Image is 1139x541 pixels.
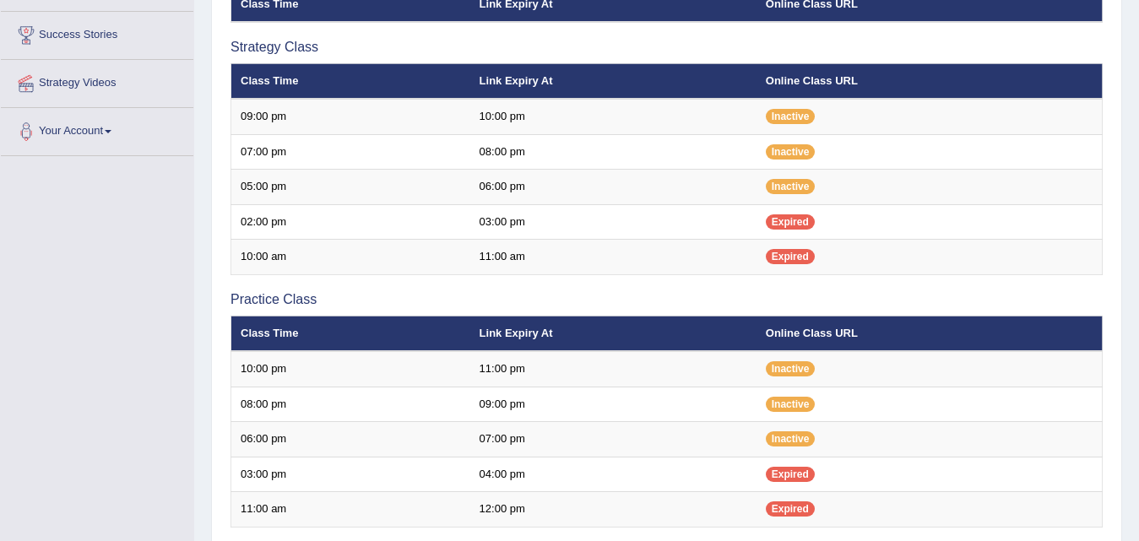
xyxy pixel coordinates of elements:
[470,457,757,492] td: 04:00 pm
[470,204,757,240] td: 03:00 pm
[231,457,470,492] td: 03:00 pm
[231,422,470,457] td: 06:00 pm
[470,387,757,422] td: 09:00 pm
[766,501,815,517] span: Expired
[470,351,757,387] td: 11:00 pm
[470,63,757,99] th: Link Expiry At
[231,99,470,134] td: 09:00 pm
[757,63,1103,99] th: Online Class URL
[766,249,815,264] span: Expired
[470,134,757,170] td: 08:00 pm
[1,12,193,54] a: Success Stories
[470,422,757,457] td: 07:00 pm
[766,214,815,230] span: Expired
[470,240,757,275] td: 11:00 am
[766,467,815,482] span: Expired
[766,109,816,124] span: Inactive
[1,108,193,150] a: Your Account
[231,170,470,205] td: 05:00 pm
[766,397,816,412] span: Inactive
[231,316,470,351] th: Class Time
[766,179,816,194] span: Inactive
[231,204,470,240] td: 02:00 pm
[470,99,757,134] td: 10:00 pm
[757,316,1103,351] th: Online Class URL
[231,292,1103,307] h3: Practice Class
[231,492,470,527] td: 11:00 am
[231,240,470,275] td: 10:00 am
[231,387,470,422] td: 08:00 pm
[231,351,470,387] td: 10:00 pm
[766,144,816,160] span: Inactive
[231,63,470,99] th: Class Time
[766,361,816,376] span: Inactive
[470,492,757,527] td: 12:00 pm
[1,60,193,102] a: Strategy Videos
[231,40,1103,55] h3: Strategy Class
[470,316,757,351] th: Link Expiry At
[470,170,757,205] td: 06:00 pm
[766,431,816,446] span: Inactive
[231,134,470,170] td: 07:00 pm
